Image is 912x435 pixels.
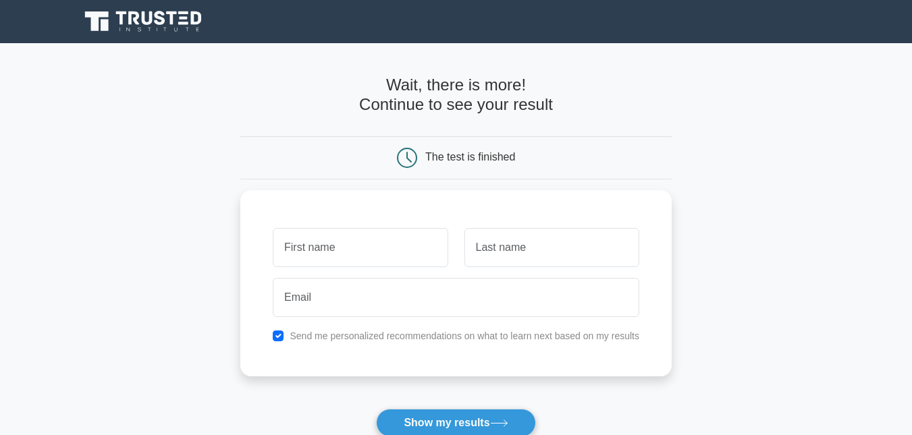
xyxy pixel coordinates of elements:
input: Last name [464,228,639,267]
label: Send me personalized recommendations on what to learn next based on my results [290,330,639,341]
input: Email [273,278,639,317]
h4: Wait, there is more! Continue to see your result [240,76,672,115]
div: The test is finished [425,151,515,163]
input: First name [273,228,448,267]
